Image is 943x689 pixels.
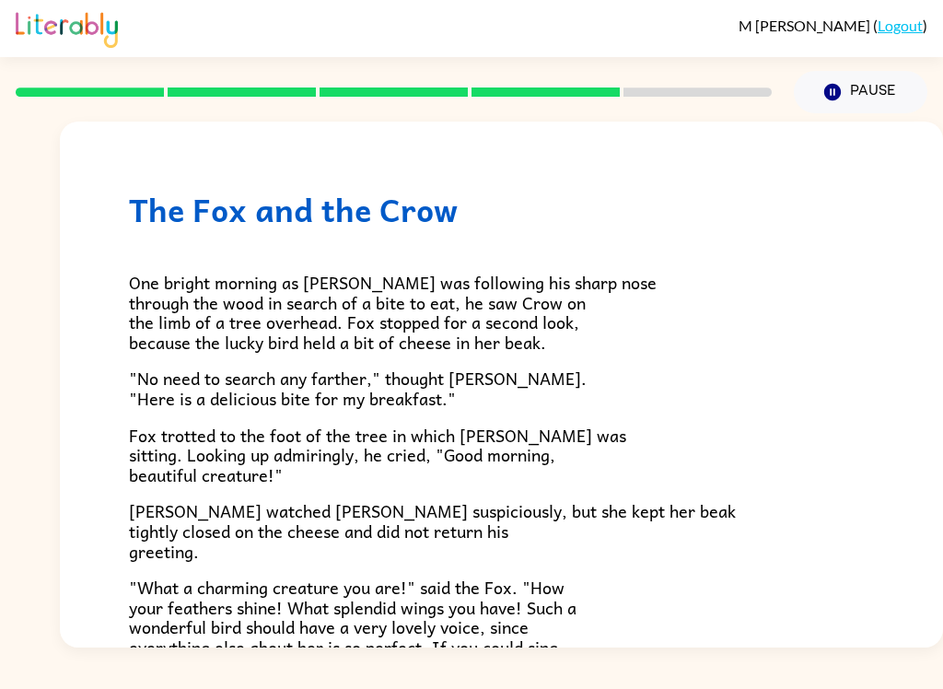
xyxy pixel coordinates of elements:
span: "No need to search any farther," thought [PERSON_NAME]. "Here is a delicious bite for my breakfast." [129,365,587,412]
h1: The Fox and the Crow [129,191,874,228]
button: Pause [794,71,927,113]
span: One bright morning as [PERSON_NAME] was following his sharp nose through the wood in search of a ... [129,269,657,356]
a: Logout [878,17,923,34]
span: M [PERSON_NAME] [739,17,873,34]
span: Fox trotted to the foot of the tree in which [PERSON_NAME] was sitting. Looking up admiringly, he... [129,422,626,488]
span: [PERSON_NAME] watched [PERSON_NAME] suspiciously, but she kept her beak tightly closed on the che... [129,497,736,564]
div: ( ) [739,17,927,34]
img: Literably [16,7,118,48]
